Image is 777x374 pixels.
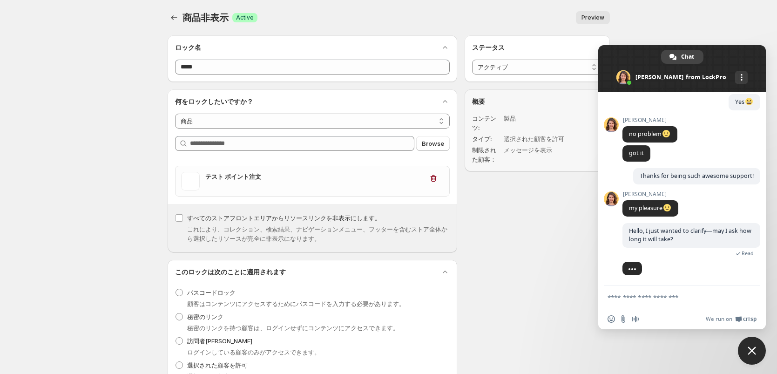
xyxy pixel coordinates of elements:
span: すべてのストアフロントエリアからリソースリンクを非表示にします。 [187,214,381,222]
span: Audio message [632,315,639,323]
dt: タイプ : [472,134,502,143]
dd: 選択された顧客を許可 [504,134,575,143]
span: got it [629,149,644,157]
span: Yes [735,98,754,106]
span: パスコードロック [187,289,236,296]
span: Read [742,250,754,257]
span: Crisp [743,315,757,323]
h2: ロック名 [175,43,201,52]
span: 顧客はコンテンツにアクセスするためにパスコードを入力する必要があります。 [187,300,405,307]
a: We run onCrisp [706,315,757,323]
h2: このロックは次のことに適用されます [175,267,286,277]
h2: ステータス [472,43,602,52]
span: my pleasure [629,204,672,212]
span: 商品非表示 [182,12,229,23]
span: 秘密のリンク [187,313,223,320]
button: Preview [576,11,610,24]
dd: 製品 [504,114,575,132]
span: no problem [629,130,671,138]
span: We run on [706,315,732,323]
span: 訪問者[PERSON_NAME] [187,337,252,345]
span: Insert an emoji [608,315,615,323]
dd: メッセージを表示 [504,145,575,164]
span: ログインしている顧客のみがアクセスできます。 [187,348,320,356]
span: Browse [422,139,444,148]
span: Thanks for being such awesome support! [640,172,754,180]
button: Browse [416,136,450,151]
span: Hello, I just wanted to clarify—may I ask how long it will take? [629,227,751,243]
span: [PERSON_NAME] [622,117,677,123]
span: Preview [581,14,604,21]
span: 選択された顧客を許可 [187,361,248,369]
dt: コンテンツ : [472,114,502,132]
span: これにより、コレクション、検索結果、ナビゲーションメニュー、フッターを含むストア全体から選択したリソースが完全に非表示になります。 [187,225,447,242]
div: More channels [735,71,748,84]
span: Active [236,14,254,21]
div: Close chat [738,337,766,365]
div: Chat [661,50,703,64]
span: Send a file [620,315,627,323]
dt: 制限された顧客： [472,145,502,164]
span: Chat [681,50,694,64]
h2: 何をロックしたいですか？ [175,97,253,106]
h2: 概要 [472,97,602,106]
h3: テスト ポイント注文 [205,172,424,181]
button: Back [168,11,181,24]
span: 秘密のリンクを持つ顧客は、ログインせずにコンテンツにアクセスできます。 [187,324,399,332]
textarea: Compose your message... [608,293,736,302]
span: [PERSON_NAME] [622,191,678,197]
